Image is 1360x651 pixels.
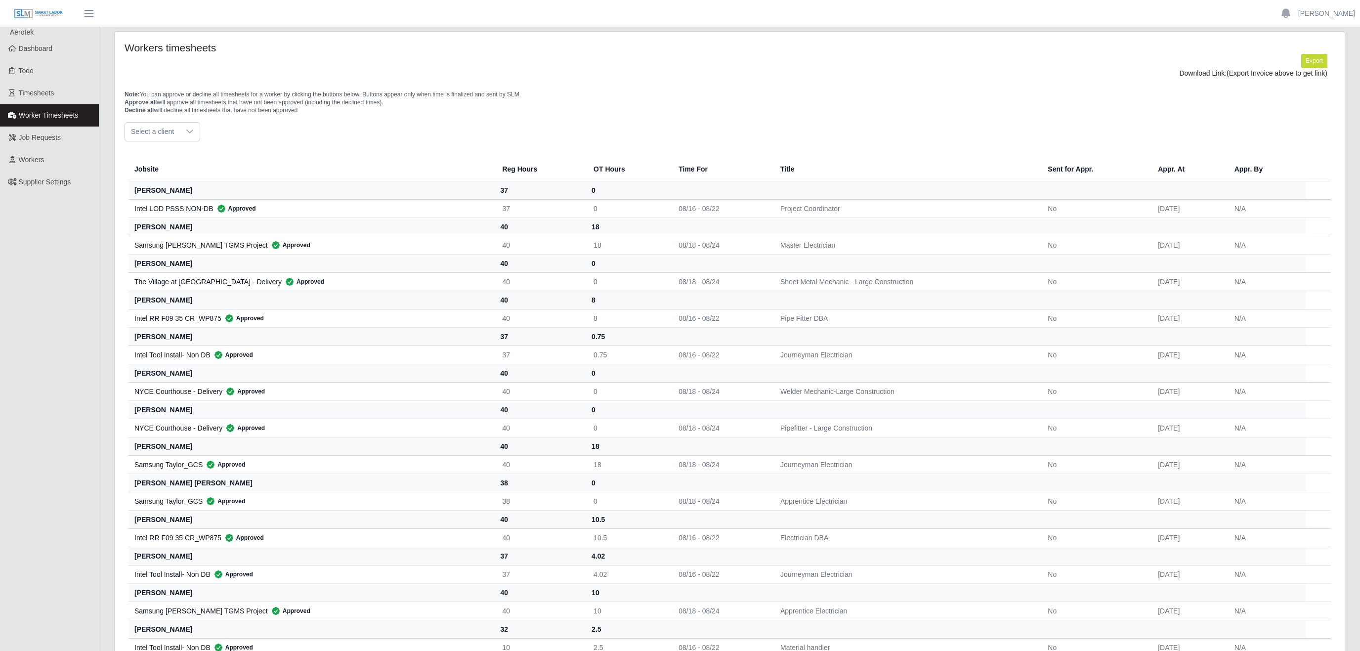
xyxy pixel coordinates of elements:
div: Intel RR F09 35 CR_WP875 [134,313,486,323]
span: Note: [125,91,140,98]
th: 0 [586,474,671,492]
span: Select a client [125,123,180,141]
td: N/A [1227,455,1306,474]
span: Approved [222,387,265,396]
td: 18 [586,455,671,474]
th: 37 [494,327,586,346]
th: [PERSON_NAME] [128,437,494,455]
td: 08/18 - 08/24 [671,382,772,400]
th: [PERSON_NAME] [128,181,494,199]
th: [PERSON_NAME] [128,217,494,236]
h4: Workers timesheets [125,42,620,54]
td: 10 [586,602,671,620]
td: N/A [1227,565,1306,583]
th: 4.02 [586,547,671,565]
td: Pipe Fitter DBA [772,309,1040,327]
td: [DATE] [1150,419,1226,437]
td: 0 [586,492,671,510]
td: Master Electrician [772,236,1040,254]
td: 18 [586,236,671,254]
td: No [1040,528,1150,547]
td: 08/16 - 08/22 [671,346,772,364]
td: 08/16 - 08/22 [671,309,772,327]
th: 0.75 [586,327,671,346]
td: [DATE] [1150,272,1226,291]
th: [PERSON_NAME] [128,254,494,272]
td: 40 [494,309,586,327]
td: 10.5 [586,528,671,547]
td: No [1040,272,1150,291]
th: 0 [586,364,671,382]
div: Intel Tool Install- Non DB [134,350,486,360]
td: No [1040,492,1150,510]
th: Reg Hours [494,157,586,181]
td: [DATE] [1150,602,1226,620]
td: N/A [1227,419,1306,437]
td: [DATE] [1150,455,1226,474]
td: 08/18 - 08/24 [671,492,772,510]
td: 08/16 - 08/22 [671,199,772,217]
div: The Village at [GEOGRAPHIC_DATA] - Delivery [134,277,486,287]
td: [DATE] [1150,236,1226,254]
th: [PERSON_NAME] [128,364,494,382]
td: No [1040,382,1150,400]
td: 08/18 - 08/24 [671,602,772,620]
td: 38 [494,492,586,510]
td: N/A [1227,309,1306,327]
div: Samsung [PERSON_NAME] TGMS Project [134,240,486,250]
span: Approved [268,240,310,250]
td: 08/18 - 08/24 [671,419,772,437]
td: Welder Mechanic-Large Construction [772,382,1040,400]
td: Sheet Metal Mechanic - Large Construction [772,272,1040,291]
th: [PERSON_NAME] [128,291,494,309]
span: Dashboard [19,44,53,52]
th: [PERSON_NAME] [128,547,494,565]
th: Jobsite [128,157,494,181]
th: 0 [586,181,671,199]
td: Apprentice Electrician [772,492,1040,510]
th: 40 [494,254,586,272]
td: N/A [1227,602,1306,620]
td: [DATE] [1150,199,1226,217]
th: 40 [494,291,586,309]
span: Decline all [125,107,154,114]
th: 0 [586,400,671,419]
th: 32 [494,620,586,638]
td: No [1040,455,1150,474]
th: [PERSON_NAME] [128,510,494,528]
th: [PERSON_NAME] [128,400,494,419]
p: You can approve or decline all timesheets for a worker by clicking the buttons below. Buttons app... [125,90,1335,114]
div: Samsung [PERSON_NAME] TGMS Project [134,606,486,616]
span: Approved [203,460,245,470]
div: Intel RR F09 35 CR_WP875 [134,533,486,543]
th: 18 [586,217,671,236]
th: 40 [494,400,586,419]
span: Approve all [125,99,157,106]
th: [PERSON_NAME] [128,327,494,346]
span: Approved [213,204,256,214]
td: 08/16 - 08/22 [671,565,772,583]
td: 08/18 - 08/24 [671,455,772,474]
span: Approved [211,350,253,360]
th: 2.5 [586,620,671,638]
td: [DATE] [1150,382,1226,400]
span: Worker Timesheets [19,111,78,119]
span: Aerotek [10,28,34,36]
td: No [1040,309,1150,327]
th: Sent for Appr. [1040,157,1150,181]
td: N/A [1227,236,1306,254]
td: 37 [494,565,586,583]
div: Intel LOD PSSS NON-DB [134,204,486,214]
span: Approved [222,423,265,433]
td: No [1040,602,1150,620]
td: 4.02 [586,565,671,583]
td: 0 [586,419,671,437]
div: Download Link: [132,68,1327,79]
th: 40 [494,510,586,528]
span: Approved [203,496,245,506]
span: Supplier Settings [19,178,71,186]
span: Workers [19,156,44,164]
td: [DATE] [1150,309,1226,327]
td: 40 [494,602,586,620]
td: 40 [494,236,586,254]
